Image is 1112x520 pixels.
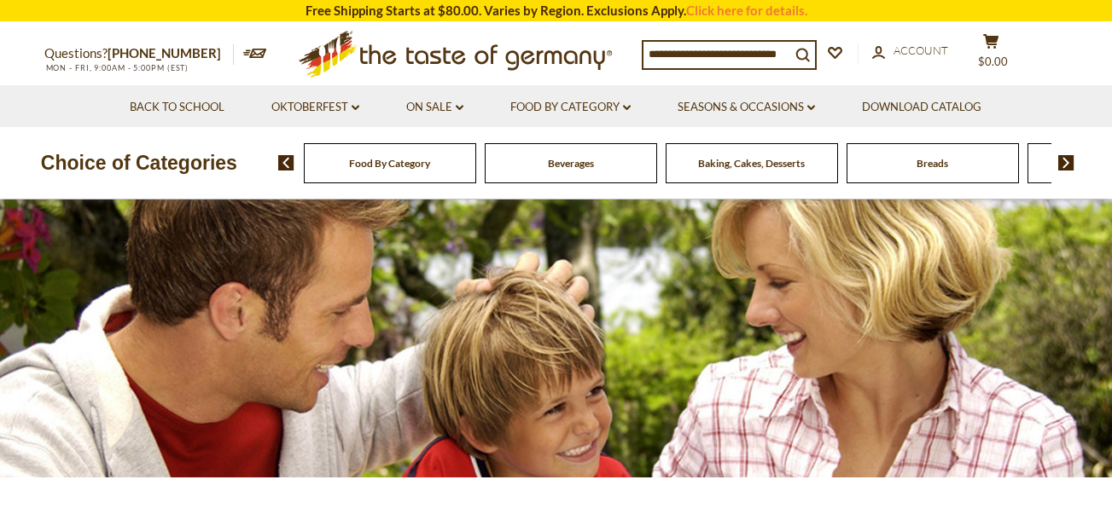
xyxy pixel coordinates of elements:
[510,98,631,117] a: Food By Category
[44,43,234,65] p: Questions?
[698,157,805,170] a: Baking, Cakes, Desserts
[872,42,948,61] a: Account
[278,155,294,170] img: previous arrow
[548,157,594,170] a: Beverages
[966,33,1017,76] button: $0.00
[678,98,815,117] a: Seasons & Occasions
[44,63,189,72] span: MON - FRI, 9:00AM - 5:00PM (EST)
[271,98,359,117] a: Oktoberfest
[349,157,430,170] a: Food By Category
[917,157,948,170] a: Breads
[894,43,948,57] span: Account
[978,55,1008,68] span: $0.00
[686,3,807,18] a: Click here for details.
[406,98,463,117] a: On Sale
[1058,155,1074,170] img: next arrow
[862,98,981,117] a: Download Catalog
[108,45,221,61] a: [PHONE_NUMBER]
[130,98,224,117] a: Back to School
